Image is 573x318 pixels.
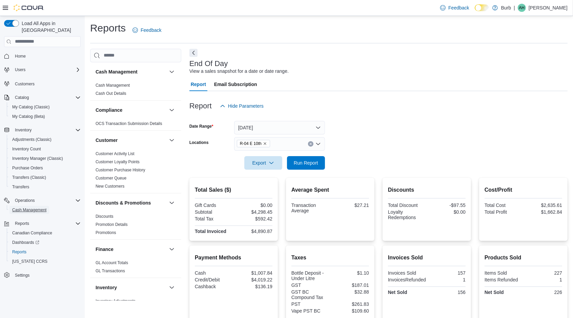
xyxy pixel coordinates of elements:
[96,167,145,173] span: Customer Purchase History
[331,289,369,295] div: $32.88
[96,199,151,206] h3: Discounts & Promotions
[189,68,289,75] div: View a sales snapshot for a date or date range.
[529,4,568,12] p: [PERSON_NAME]
[7,257,83,266] button: [US_STATE] CCRS
[4,48,81,298] nav: Complex example
[9,164,81,172] span: Purchase Orders
[388,270,426,276] div: Invoices Sold
[1,196,83,205] button: Operations
[287,156,325,170] button: Run Report
[7,163,83,173] button: Purchase Orders
[9,145,44,153] a: Inventory Count
[189,60,228,68] h3: End Of Day
[195,284,232,289] div: Cashback
[90,259,181,278] div: Finance
[9,229,81,237] span: Canadian Compliance
[294,160,318,166] span: Run Report
[9,112,48,121] a: My Catalog (Beta)
[96,83,130,88] span: Cash Management
[525,270,562,276] div: 227
[244,156,282,170] button: Export
[291,270,329,281] div: Bottle Deposit - Under Litre
[96,222,128,227] a: Promotion Details
[7,102,83,112] button: My Catalog (Classic)
[388,186,466,194] h2: Discounts
[1,79,83,88] button: Customers
[240,140,262,147] span: R-04 E 10th
[195,277,232,282] div: Credit/Debit
[96,151,135,156] span: Customer Activity List
[7,173,83,182] button: Transfers (Classic)
[235,229,272,234] div: $4,890.87
[195,216,232,221] div: Total Tax
[12,66,81,74] span: Users
[9,154,81,163] span: Inventory Manager (Classic)
[9,248,81,256] span: Reports
[12,93,32,102] button: Catalog
[12,52,81,60] span: Home
[96,137,118,144] h3: Customer
[90,81,181,100] div: Cash Management
[12,126,81,134] span: Inventory
[12,184,29,190] span: Transfers
[9,145,81,153] span: Inventory Count
[235,203,272,208] div: $0.00
[96,68,166,75] button: Cash Management
[141,27,161,34] span: Feedback
[96,175,126,181] span: Customer Queue
[428,270,466,276] div: 157
[9,173,81,182] span: Transfers (Classic)
[15,81,35,87] span: Customers
[96,284,117,291] h3: Inventory
[428,290,466,295] div: 156
[7,205,83,215] button: Cash Management
[12,196,38,205] button: Operations
[217,99,266,113] button: Hide Parameters
[12,175,46,180] span: Transfers (Classic)
[96,214,114,219] a: Discounts
[1,270,83,280] button: Settings
[9,238,81,247] span: Dashboards
[15,127,32,133] span: Inventory
[130,23,164,37] a: Feedback
[12,207,46,213] span: Cash Management
[9,183,81,191] span: Transfers
[12,219,32,228] button: Reports
[525,209,562,215] div: $1,662.84
[448,4,469,11] span: Feedback
[168,68,176,76] button: Cash Management
[168,106,176,114] button: Compliance
[12,249,26,255] span: Reports
[195,270,232,276] div: Cash
[501,4,511,12] p: Burb
[189,102,212,110] h3: Report
[96,284,166,291] button: Inventory
[1,51,83,61] button: Home
[12,114,45,119] span: My Catalog (Beta)
[12,93,81,102] span: Catalog
[9,103,53,111] a: My Catalog (Classic)
[195,229,226,234] strong: Total Invoiced
[428,209,466,215] div: $0.00
[9,173,49,182] a: Transfers (Classic)
[195,209,232,215] div: Subtotal
[388,277,426,282] div: InvoicesRefunded
[14,4,44,11] img: Cova
[96,230,116,235] a: Promotions
[189,124,213,129] label: Date Range
[90,21,126,35] h1: Reports
[168,136,176,144] button: Customer
[12,52,28,60] a: Home
[15,67,25,72] span: Users
[234,121,325,134] button: [DATE]
[308,141,313,147] button: Clear input
[96,137,166,144] button: Customer
[96,176,126,181] a: Customer Queue
[9,206,49,214] a: Cash Management
[12,126,34,134] button: Inventory
[96,107,122,113] h3: Compliance
[9,135,54,144] a: Adjustments (Classic)
[388,254,466,262] h2: Invoices Sold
